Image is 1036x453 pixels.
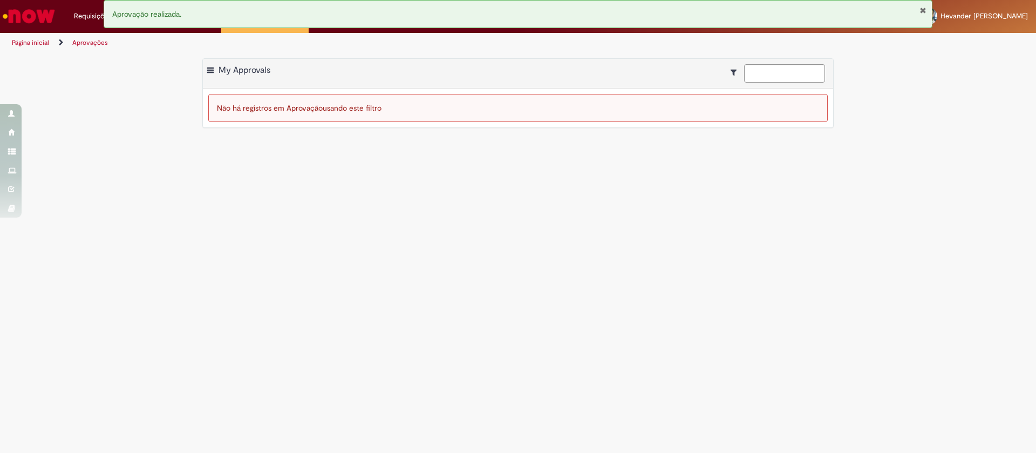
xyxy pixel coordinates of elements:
a: Aprovações [72,38,108,47]
span: Aprovação realizada. [112,9,181,19]
span: Requisições [74,11,112,22]
ul: Trilhas de página [8,33,683,53]
img: ServiceNow [1,5,57,27]
a: Página inicial [12,38,49,47]
i: Mostrar filtros para: Suas Solicitações [731,69,742,76]
span: My Approvals [219,65,270,76]
span: usando este filtro [323,103,381,113]
button: Fechar Notificação [919,6,926,15]
span: Hevander [PERSON_NAME] [940,11,1028,21]
div: Não há registros em Aprovação [208,94,828,122]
